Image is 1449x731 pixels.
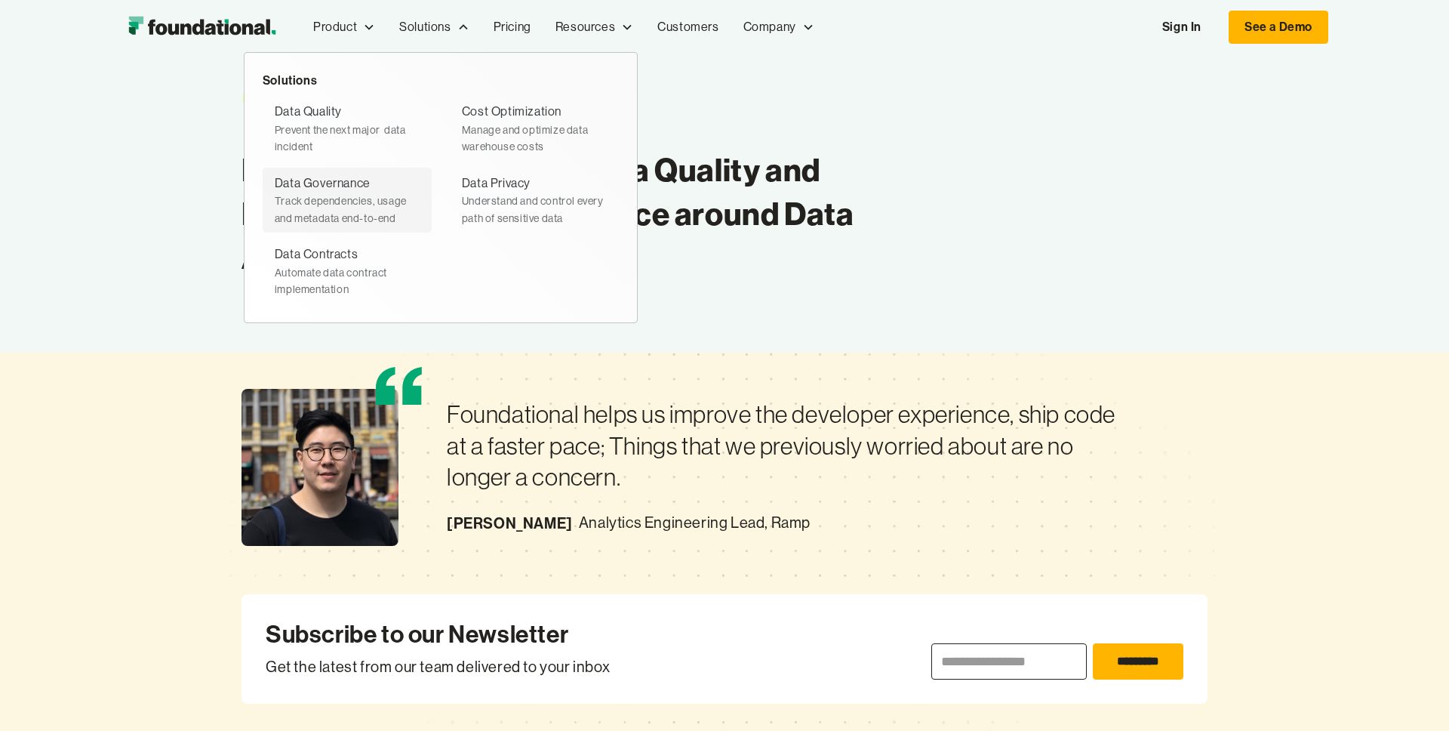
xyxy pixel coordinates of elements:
div: Data Privacy [462,174,531,193]
div: Track dependencies, usage and metadata end-to-end [275,193,420,227]
div: Analytics Engineering Lead, Ramp [579,511,811,535]
div: Solutions [387,2,481,52]
div: Product [313,17,357,37]
div: Company [743,17,796,37]
h1: Foundational Improves Data Quality and Boosts Developer Experience around Data Analytics at Ramp [241,148,918,280]
div: Automate data contract implementation [275,264,420,298]
div: Manage and optimize data warehouse costs [462,122,607,156]
div: Company [731,2,826,52]
div: Resources [555,17,615,37]
div: [PERSON_NAME] [447,511,573,535]
div: Subscribe to our Newsletter [266,618,610,650]
div: Data Governance [275,174,371,193]
div: Resources [543,2,645,52]
iframe: Chat Widget [1177,556,1449,731]
img: Foundational Logo [121,12,283,42]
a: Sign In [1147,11,1217,43]
a: Pricing [481,2,543,52]
div: Product [301,2,387,52]
div: Foundational helps us improve the developer experience, ship code at a faster pace; Things that w... [447,399,1123,493]
a: home [121,12,283,42]
div: Solutions [263,71,619,91]
a: Data QualityPrevent the next major data incident [263,96,432,161]
div: Solutions [399,17,451,37]
form: Email Form [CS Inner] [931,643,1183,680]
div: Data Quality [275,102,342,122]
div: Cost Optimization [462,102,561,122]
nav: Solutions [244,52,638,323]
div: Data Contracts [275,245,358,264]
a: Data PrivacyUnderstand and control every path of sensitive data [450,168,619,233]
a: Customers [645,2,731,52]
img: Quote Icon [372,359,426,412]
a: Data GovernanceTrack dependencies, usage and metadata end-to-end [263,168,432,233]
a: Cost OptimizationManage and optimize data warehouse costs [450,96,619,161]
a: See a Demo [1229,11,1328,44]
div: Get the latest from our team delivered to your inbox [266,655,610,680]
a: Data ContractsAutomate data contract implementation [263,239,432,304]
div: Prevent the next major data incident [275,122,420,156]
div: Understand and control every path of sensitive data [462,193,607,227]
